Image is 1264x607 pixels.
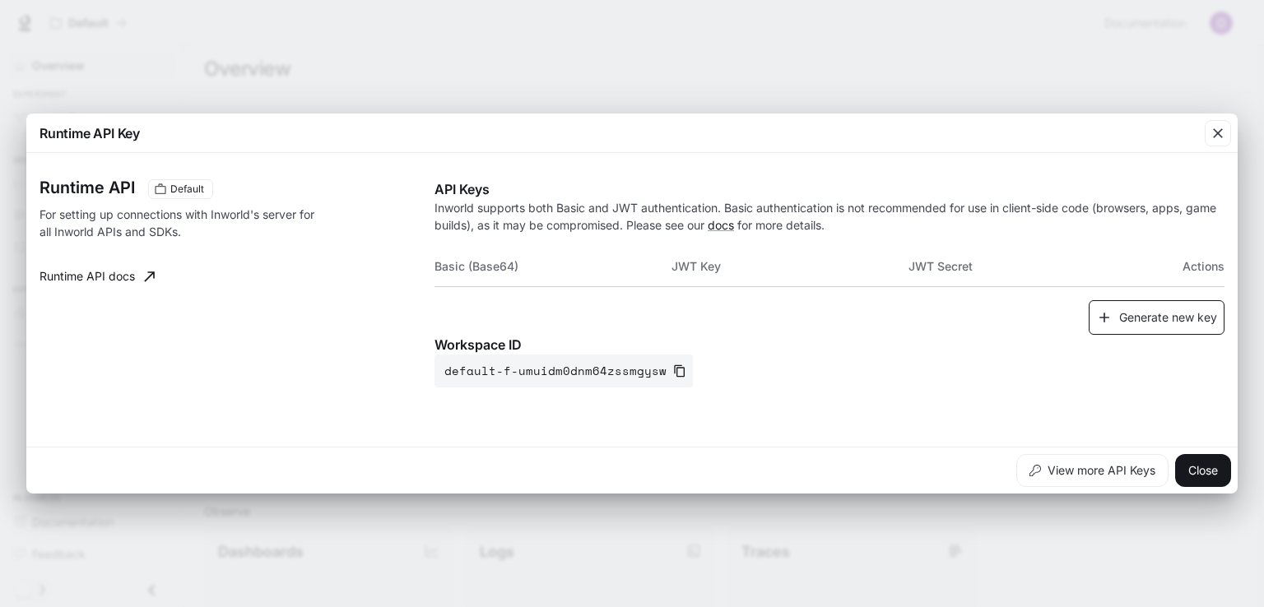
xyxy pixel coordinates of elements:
[671,247,908,286] th: JWT Key
[908,247,1145,286] th: JWT Secret
[434,199,1224,234] p: Inworld supports both Basic and JWT authentication. Basic authentication is not recommended for u...
[33,260,161,293] a: Runtime API docs
[148,179,213,199] div: These keys will apply to your current workspace only
[1175,454,1231,487] button: Close
[434,247,671,286] th: Basic (Base64)
[1089,300,1224,336] button: Generate new key
[434,354,693,387] button: default-f-umuidm0dnm64zssmgysw
[1145,247,1224,286] th: Actions
[708,218,734,232] a: docs
[434,335,1224,354] p: Workspace ID
[39,206,326,240] p: For setting up connections with Inworld's server for all Inworld APIs and SDKs.
[164,182,211,197] span: Default
[39,179,135,196] h3: Runtime API
[39,123,140,143] p: Runtime API Key
[1016,454,1169,487] button: View more API Keys
[434,179,1224,199] p: API Keys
